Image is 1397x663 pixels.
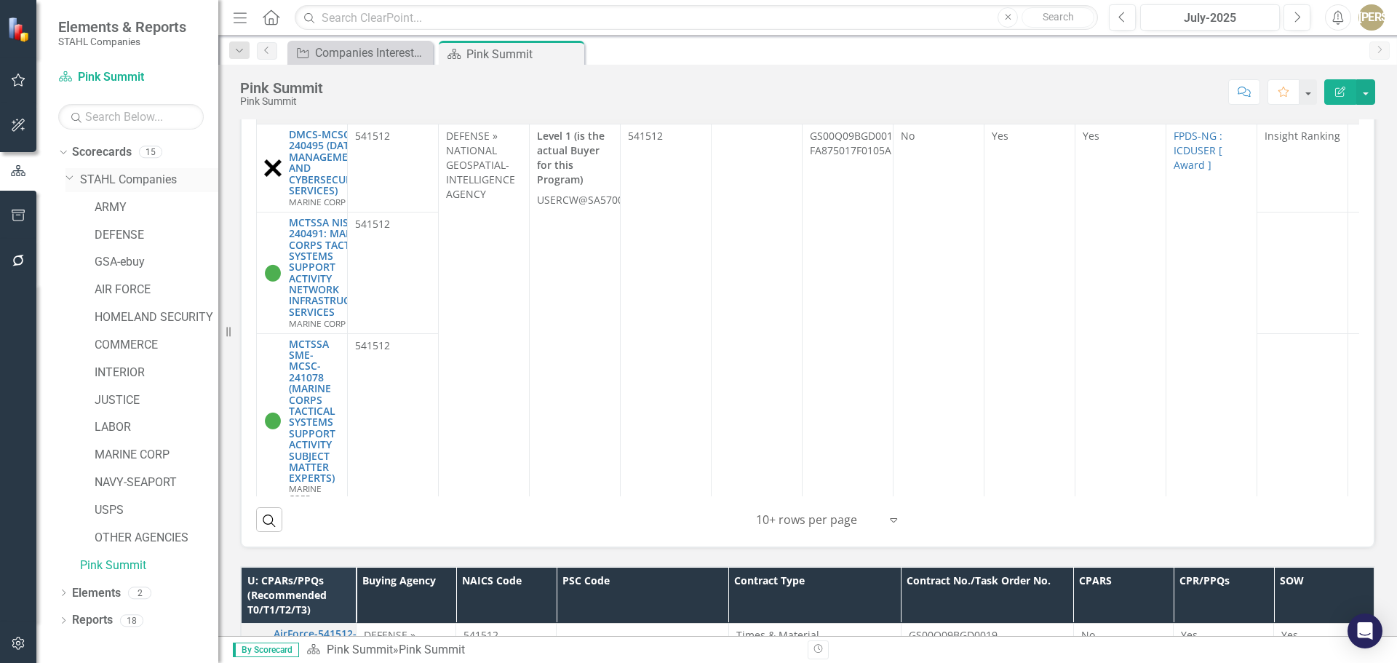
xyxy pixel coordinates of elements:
input: Search Below... [58,104,204,130]
a: DEFENSE [95,227,218,244]
span: Yes [1181,628,1198,642]
p: Times & Material [736,628,893,643]
a: Scorecards [72,144,132,161]
span: 541512 [463,628,498,642]
div: Pink Summit [240,80,323,96]
a: FPDS-NG : ICDUSER [ Award ] [1174,129,1222,172]
span: MARINE CORP [289,317,346,329]
td: Double-Click to Edit Right Click for Context Menu [257,212,348,333]
a: INTERIOR [95,365,218,381]
a: STAHL Companies [80,172,218,188]
img: Active [264,264,282,282]
a: Pink Summit [327,643,393,656]
a: NAVY-SEAPORT [95,475,218,491]
span: Elements & Reports [58,18,186,36]
input: Search ClearPoint... [295,5,1098,31]
span: 541512 [355,217,390,231]
td: Double-Click to Edit [1257,124,1348,213]
a: MARINE CORP [95,447,218,464]
div: » [306,642,797,659]
a: COMMERCE [95,337,218,354]
p: USERCW@SA5700.FA8750 [537,190,613,207]
a: Reports [72,612,113,629]
span: 541512 [355,338,390,352]
div: 15 [139,146,162,159]
div: Pink Summit [240,96,323,107]
a: Pink Summit [80,557,218,574]
span: Yes [1281,628,1298,642]
a: Companies Interested Report [291,44,429,62]
img: ClearPoint Strategy [7,17,33,42]
span: DEFENSE » NATIONAL GEOSPATIAL-INTELLIGENCE AGENCY [446,129,515,201]
div: Companies Interested Report [315,44,429,62]
button: Search [1022,7,1094,28]
span: Yes [992,129,1008,143]
a: HOMELAND SECURITY [95,309,218,326]
div: Pink Summit [399,643,465,656]
a: ARMY [95,199,218,216]
span: No [901,129,915,143]
div: 2 [128,587,151,599]
a: Elements [72,585,121,602]
td: Double-Click to Edit Right Click for Context Menu [257,333,348,508]
a: MCTSSA SME-MCSC-241078 (MARINE CORPS TACTICAL SYSTEMS SUPPORT ACTIVITY SUBJECT MATTER EXPERTS) [289,338,340,484]
div: Pink Summit [466,45,581,63]
a: OTHER AGENCIES [95,530,218,547]
small: STAHL Companies [58,36,186,47]
strong: Level 1 (is the actual Buyer for this Program) [537,129,605,186]
button: July-2025 [1140,4,1280,31]
span: No [1081,628,1095,642]
span: Yes [1083,129,1099,143]
span: MARINE CORP [289,196,346,207]
img: Active [264,412,282,429]
div: July-2025 [1145,9,1275,27]
a: JUSTICE [95,392,218,409]
a: Pink Summit [58,69,204,86]
td: Double-Click to Edit Right Click for Context Menu [257,124,348,213]
a: LABOR [95,419,218,436]
p: GS00Q09BGD0019 FA875017F0105A [909,628,1066,660]
a: DMCS-MCSC-240495 (DATA MANAGEMENT AND CYBERSECURITY SERVICES) [289,129,367,196]
a: MCTSSA NIS-240491: MARINE CORPS TACTICAL SYSTEMS SUPPORT ACTIVITY NETWORK INFRASTRUCTURE SERVICES [289,217,375,318]
p: GS00Q09BGD0019 FA875017F0105A [810,129,885,161]
a: GSA-ebuy [95,254,218,271]
a: USPS [95,502,218,519]
img: No Bid [264,159,282,177]
a: AIR FORCE [95,282,218,298]
div: Open Intercom Messenger [1348,614,1382,648]
span: Insight Ranking [1265,129,1340,143]
span: 541512 [355,129,390,143]
span: Search [1043,11,1074,23]
div: 18 [120,614,143,627]
button: [PERSON_NAME] [1358,4,1385,31]
span: MARINE CORP [289,483,322,504]
span: By Scorecard [233,643,299,657]
span: 541512 [628,129,663,143]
